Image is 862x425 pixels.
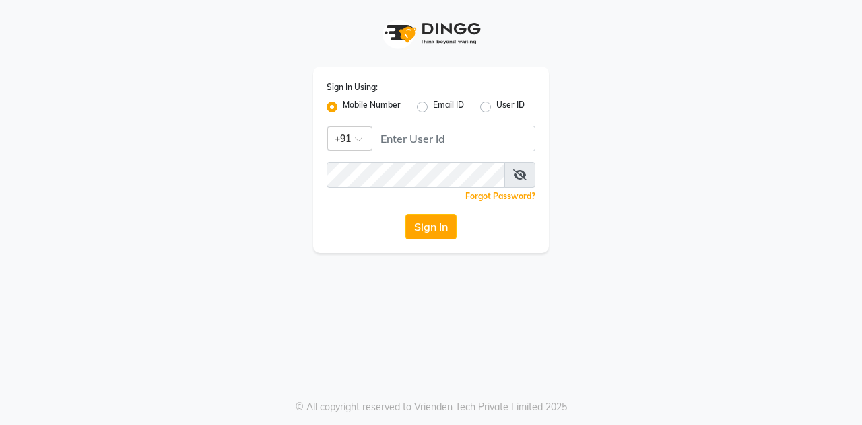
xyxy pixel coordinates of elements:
a: Forgot Password? [465,191,535,201]
img: logo1.svg [377,13,485,53]
button: Sign In [405,214,457,239]
input: Username [327,162,505,188]
label: Mobile Number [343,99,401,115]
input: Username [372,126,535,151]
label: Sign In Using: [327,81,378,93]
label: Email ID [433,99,464,115]
label: User ID [496,99,525,115]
